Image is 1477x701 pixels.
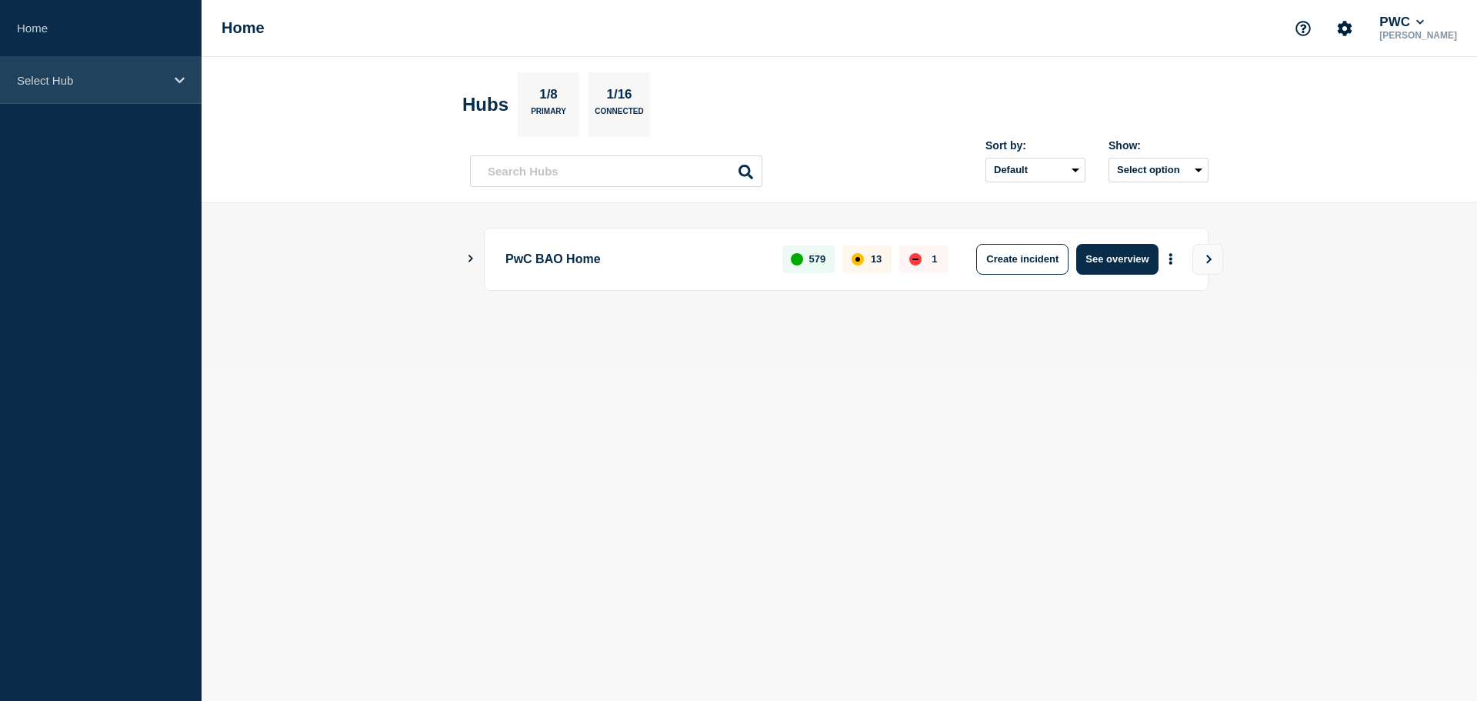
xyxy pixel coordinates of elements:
[932,253,937,265] p: 1
[467,253,475,265] button: Show Connected Hubs
[470,155,762,187] input: Search Hubs
[976,244,1069,275] button: Create incident
[595,107,643,123] p: Connected
[1376,30,1460,41] p: [PERSON_NAME]
[1161,245,1181,273] button: More actions
[809,253,826,265] p: 579
[1287,12,1319,45] button: Support
[534,87,564,107] p: 1/8
[909,253,922,265] div: down
[871,253,882,265] p: 13
[1329,12,1361,45] button: Account settings
[17,74,165,87] p: Select Hub
[222,19,265,37] h1: Home
[601,87,638,107] p: 1/16
[1076,244,1158,275] button: See overview
[1192,244,1223,275] button: View
[1376,15,1427,30] button: PWC
[505,244,765,275] p: PwC BAO Home
[791,253,803,265] div: up
[1109,158,1209,182] button: Select option
[985,139,1085,152] div: Sort by:
[985,158,1085,182] select: Sort by
[1109,139,1209,152] div: Show:
[462,94,508,115] h2: Hubs
[531,107,566,123] p: Primary
[852,253,864,265] div: affected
